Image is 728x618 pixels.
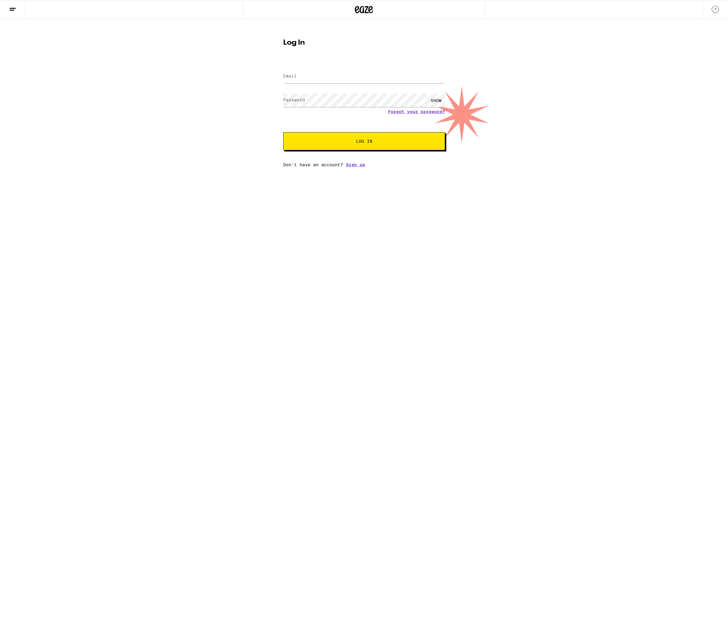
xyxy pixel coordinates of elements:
h1: Log In [283,39,445,46]
a: Sign up [346,162,365,167]
div: SHOW [427,94,445,107]
input: Email [283,70,445,83]
button: Log In [283,132,445,150]
span: Log In [356,139,372,143]
a: Forgot your password? [388,109,445,114]
label: Password [283,97,305,102]
div: Don't have an account? [283,162,445,167]
label: Email [283,74,297,78]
